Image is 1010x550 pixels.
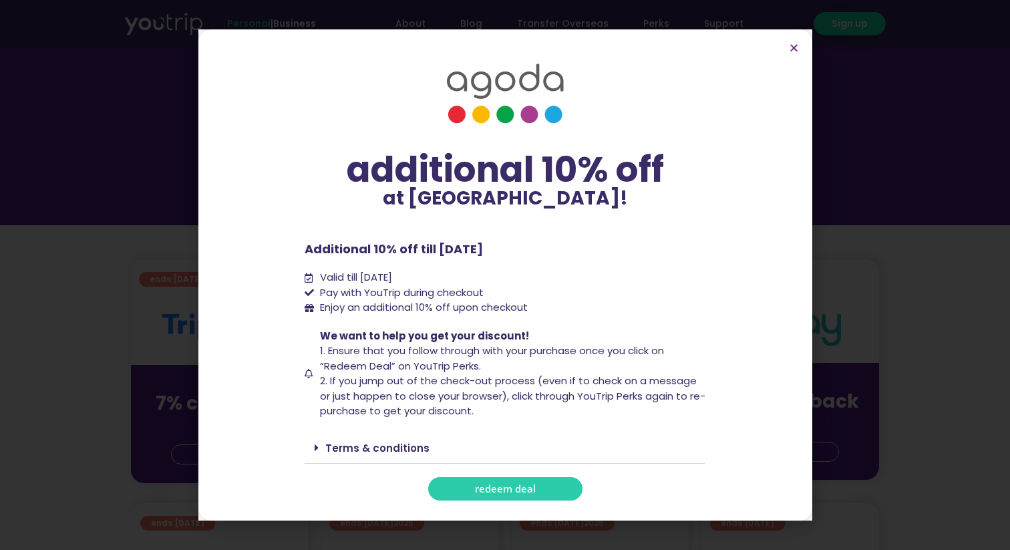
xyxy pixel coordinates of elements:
[317,270,392,285] span: Valid till [DATE]
[305,432,705,464] div: Terms & conditions
[320,343,664,373] span: 1. Ensure that you follow through with your purchase once you click on “Redeem Deal” on YouTrip P...
[305,150,705,189] div: additional 10% off
[428,477,582,501] a: redeem deal
[317,285,484,301] span: Pay with YouTrip during checkout
[305,240,705,258] p: Additional 10% off till [DATE]
[320,300,528,314] span: Enjoy an additional 10% off upon checkout
[789,43,799,53] a: Close
[475,484,536,494] span: redeem deal
[320,374,705,418] span: 2. If you jump out of the check-out process (even if to check on a message or just happen to clos...
[320,329,529,343] span: We want to help you get your discount!
[305,189,705,208] p: at [GEOGRAPHIC_DATA]!
[325,441,430,455] a: Terms & conditions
